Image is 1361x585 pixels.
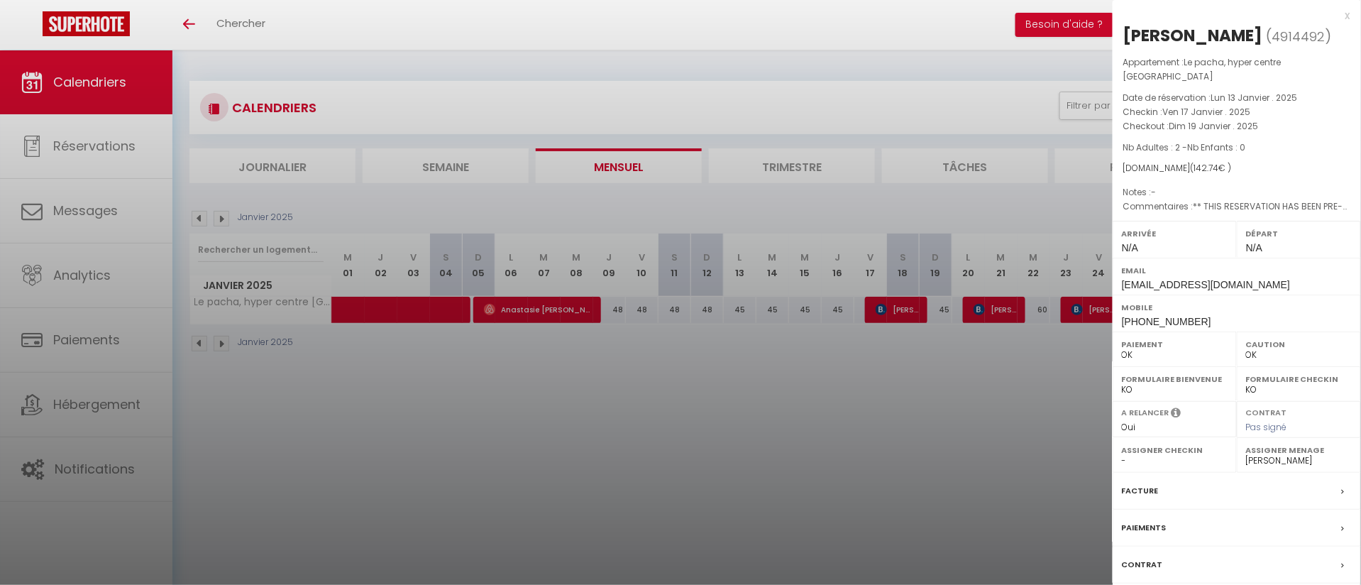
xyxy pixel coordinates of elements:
[1246,337,1352,351] label: Caution
[11,6,54,48] button: Ouvrir le widget de chat LiveChat
[1122,520,1167,535] label: Paiements
[1122,407,1169,419] label: A relancer
[1123,199,1350,214] p: Commentaires :
[1211,92,1298,104] span: Lun 13 Janvier . 2025
[1122,557,1163,572] label: Contrat
[1123,55,1350,84] p: Appartement :
[1123,91,1350,105] p: Date de réservation :
[1246,242,1262,253] span: N/A
[1123,185,1350,199] p: Notes :
[1172,407,1181,422] i: Sélectionner OUI si vous souhaiter envoyer les séquences de messages post-checkout
[1246,421,1287,433] span: Pas signé
[1169,120,1259,132] span: Dim 19 Janvier . 2025
[1122,372,1228,386] label: Formulaire Bienvenue
[1122,483,1159,498] label: Facture
[1123,56,1282,82] span: Le pacha, hyper centre [GEOGRAPHIC_DATA]
[1122,337,1228,351] label: Paiement
[1194,162,1219,174] span: 142.74
[1122,242,1138,253] span: N/A
[1191,162,1232,174] span: ( € )
[1188,141,1246,153] span: Nb Enfants : 0
[1123,105,1350,119] p: Checkin :
[1122,263,1352,278] label: Email
[1122,226,1228,241] label: Arrivée
[1123,24,1263,47] div: [PERSON_NAME]
[1123,119,1350,133] p: Checkout :
[1267,26,1332,46] span: ( )
[1152,186,1157,198] span: -
[1246,443,1352,457] label: Assigner Menage
[1122,316,1211,327] span: [PHONE_NUMBER]
[1123,141,1246,153] span: Nb Adultes : 2 -
[1163,106,1251,118] span: Ven 17 Janvier . 2025
[1246,407,1287,416] label: Contrat
[1272,28,1326,45] span: 4914492
[1122,443,1228,457] label: Assigner Checkin
[1246,226,1352,241] label: Départ
[1122,279,1290,290] span: [EMAIL_ADDRESS][DOMAIN_NAME]
[1122,300,1352,315] label: Mobile
[1113,7,1350,24] div: x
[1246,372,1352,386] label: Formulaire Checkin
[1123,162,1350,175] div: [DOMAIN_NAME]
